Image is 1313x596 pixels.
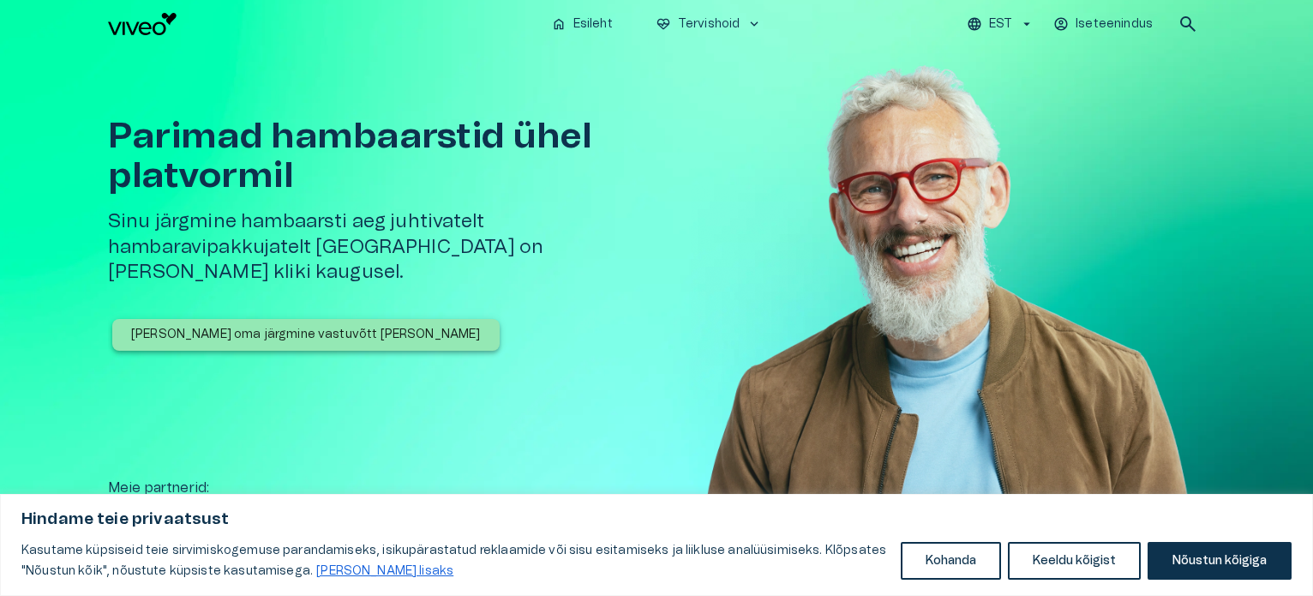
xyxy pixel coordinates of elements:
p: Hindame teie privaatsust [21,509,1292,530]
p: Tervishoid [678,15,740,33]
span: search [1178,14,1198,34]
span: keyboard_arrow_down [746,16,762,32]
button: Iseteenindus [1051,12,1157,37]
p: Esileht [573,15,613,33]
button: EST [964,12,1037,37]
button: Nõustun kõigiga [1148,542,1292,580]
img: Viveo logo [108,13,177,35]
button: Kohanda [901,542,1001,580]
p: Meie partnerid : [108,478,1205,498]
button: ecg_heartTervishoidkeyboard_arrow_down [649,12,770,37]
button: Keeldu kõigist [1008,542,1141,580]
h1: Parimad hambaarstid ühel platvormil [108,117,663,196]
h5: Sinu järgmine hambaarsti aeg juhtivatelt hambaravipakkujatelt [GEOGRAPHIC_DATA] on [PERSON_NAME] ... [108,209,663,285]
a: Navigate to homepage [108,13,537,35]
p: Iseteenindus [1076,15,1153,33]
a: Loe lisaks [315,564,454,578]
span: ecg_heart [656,16,671,32]
p: Kasutame küpsiseid teie sirvimiskogemuse parandamiseks, isikupärastatud reklaamide või sisu esita... [21,540,888,581]
span: home [551,16,567,32]
p: EST [989,15,1012,33]
button: [PERSON_NAME] oma järgmine vastuvõtt [PERSON_NAME] [112,319,500,351]
button: open search modal [1171,7,1205,41]
button: homeEsileht [544,12,621,37]
p: [PERSON_NAME] oma järgmine vastuvõtt [PERSON_NAME] [131,326,481,344]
